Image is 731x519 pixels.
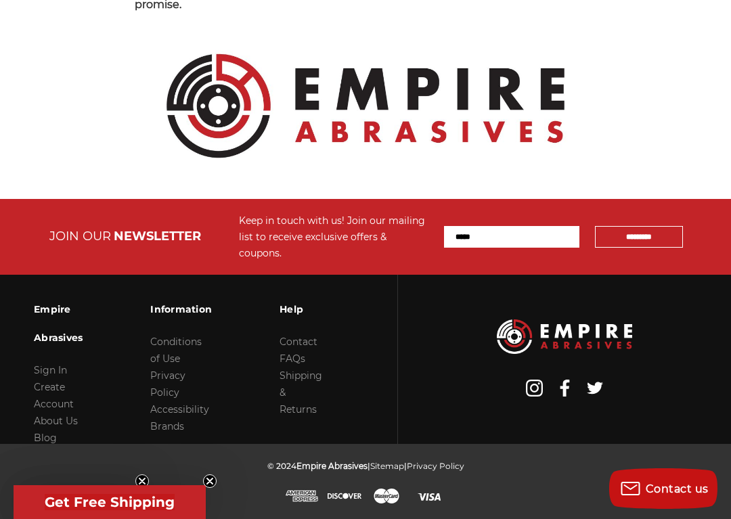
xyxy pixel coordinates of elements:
h3: Help [280,295,322,323]
img: Empire Abrasives Official Logo - Premium Quality Abrasives Supplier [135,27,596,185]
button: Contact us [609,468,717,509]
a: FAQs [280,353,305,365]
button: Close teaser [203,474,217,488]
div: Get Free ShippingClose teaser [14,485,206,519]
a: Contact [280,336,317,348]
a: Create Account [34,381,74,410]
img: Empire Abrasives Logo Image [497,319,632,354]
a: Sign In [34,364,67,376]
a: Blog [34,432,57,444]
a: Accessibility [150,403,209,415]
span: Contact us [646,482,709,495]
a: Shipping & Returns [280,369,322,415]
a: Privacy Policy [407,461,464,471]
div: Keep in touch with us! Join our mailing list to receive exclusive offers & coupons. [239,212,430,261]
a: Sitemap [370,461,404,471]
p: © 2024 | | [267,457,464,474]
span: Get Free Shipping [45,494,175,510]
a: Brands [150,420,184,432]
button: Close teaser [135,474,149,488]
span: Empire Abrasives [296,461,368,471]
a: Privacy Policy [150,369,185,399]
h3: Empire Abrasives [34,295,83,352]
a: Conditions of Use [150,336,202,365]
a: About Us [34,415,78,427]
span: JOIN OUR [49,229,111,244]
h3: Information [150,295,212,323]
span: NEWSLETTER [114,229,201,244]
